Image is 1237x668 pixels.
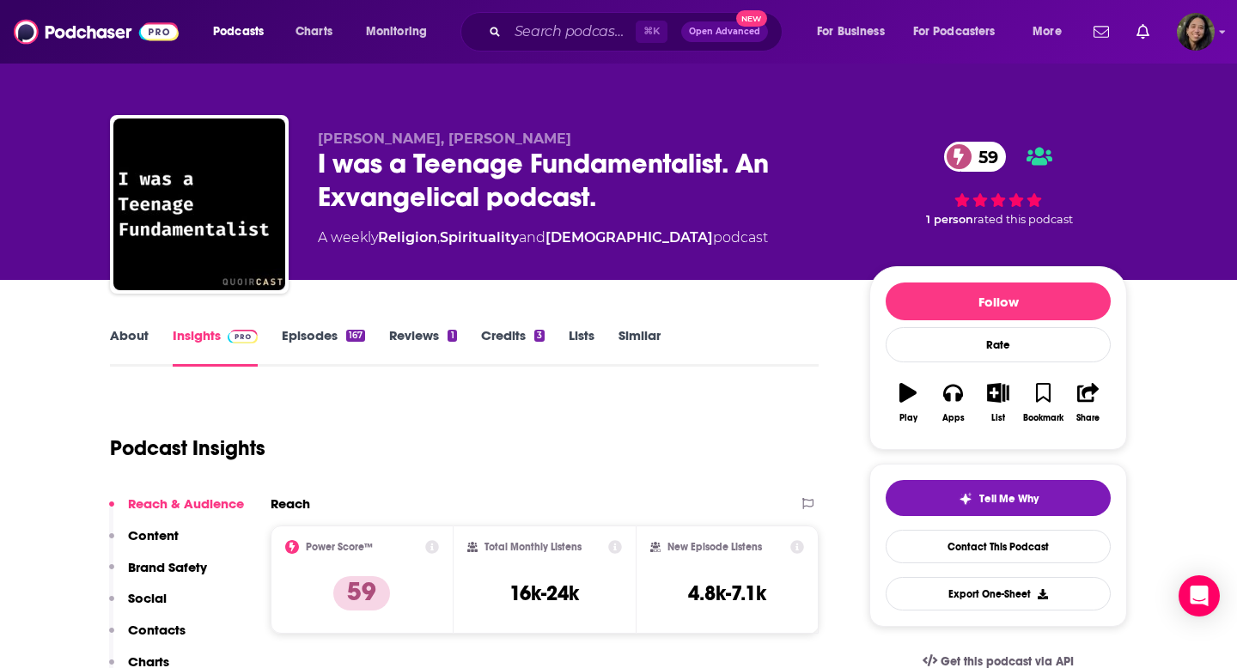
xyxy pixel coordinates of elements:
a: 59 [944,142,1007,172]
button: Brand Safety [109,559,207,591]
button: Apps [930,372,975,434]
a: InsightsPodchaser Pro [173,327,258,367]
span: Tell Me Why [979,492,1039,506]
button: Social [109,590,167,622]
span: Logged in as BroadleafBooks2 [1177,13,1215,51]
div: Share [1076,413,1100,423]
button: open menu [201,18,286,46]
span: More [1033,20,1062,44]
span: Open Advanced [689,27,760,36]
a: [DEMOGRAPHIC_DATA] [545,229,713,246]
span: and [519,229,545,246]
h1: Podcast Insights [110,435,265,461]
span: For Business [817,20,885,44]
div: Apps [942,413,965,423]
span: 59 [961,142,1007,172]
span: ⌘ K [636,21,667,43]
button: Play [886,372,930,434]
button: open menu [1021,18,1083,46]
div: List [991,413,1005,423]
button: open menu [805,18,906,46]
a: Lists [569,327,594,367]
a: Contact This Podcast [886,530,1111,563]
span: For Podcasters [913,20,996,44]
h2: Power Score™ [306,541,373,553]
div: 1 [448,330,456,342]
a: Charts [284,18,343,46]
p: Brand Safety [128,559,207,575]
a: Similar [618,327,661,367]
button: Open AdvancedNew [681,21,768,42]
h2: New Episode Listens [667,541,762,553]
p: Contacts [128,622,186,638]
div: Search podcasts, credits, & more... [477,12,799,52]
img: Podchaser - Follow, Share and Rate Podcasts [14,15,179,48]
a: Episodes167 [282,327,365,367]
div: 3 [534,330,545,342]
h2: Reach [271,495,310,512]
button: Show profile menu [1177,13,1215,51]
div: Open Intercom Messenger [1179,575,1220,616]
button: Contacts [109,622,186,653]
div: Play [899,413,917,423]
button: tell me why sparkleTell Me Why [886,480,1111,516]
a: Show notifications dropdown [1130,17,1156,46]
span: , [437,229,440,246]
button: Content [109,527,179,559]
img: tell me why sparkle [959,492,972,506]
p: Reach & Audience [128,495,244,512]
div: Rate [886,327,1111,362]
p: Social [128,590,167,606]
div: A weekly podcast [318,228,768,248]
a: Credits3 [481,327,545,367]
p: Content [128,527,179,544]
span: Monitoring [366,20,427,44]
span: [PERSON_NAME], [PERSON_NAME] [318,131,571,147]
button: open menu [354,18,449,46]
input: Search podcasts, credits, & more... [508,18,636,46]
button: Share [1066,372,1111,434]
img: Podchaser Pro [228,330,258,343]
div: 59 1 personrated this podcast [869,131,1127,237]
span: rated this podcast [973,213,1073,226]
span: 1 person [926,213,973,226]
span: Podcasts [213,20,264,44]
span: New [736,10,767,27]
a: Spirituality [440,229,519,246]
a: Show notifications dropdown [1087,17,1116,46]
h2: Total Monthly Listens [484,541,582,553]
h3: 16k-24k [509,580,579,606]
button: Follow [886,282,1111,320]
div: 167 [346,330,365,342]
button: Reach & Audience [109,495,244,527]
img: I was a Teenage Fundamentalist. An Exvangelical podcast. [113,118,285,290]
h3: 4.8k-7.1k [688,580,766,606]
span: Charts [296,20,332,44]
p: 59 [333,576,390,610]
div: Bookmark [1023,413,1063,423]
a: About [110,327,149,367]
button: Bookmark [1021,372,1065,434]
button: Export One-Sheet [886,577,1111,610]
a: Religion [378,229,437,246]
button: List [976,372,1021,434]
a: Reviews1 [389,327,456,367]
button: open menu [902,18,1021,46]
img: User Profile [1177,13,1215,51]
